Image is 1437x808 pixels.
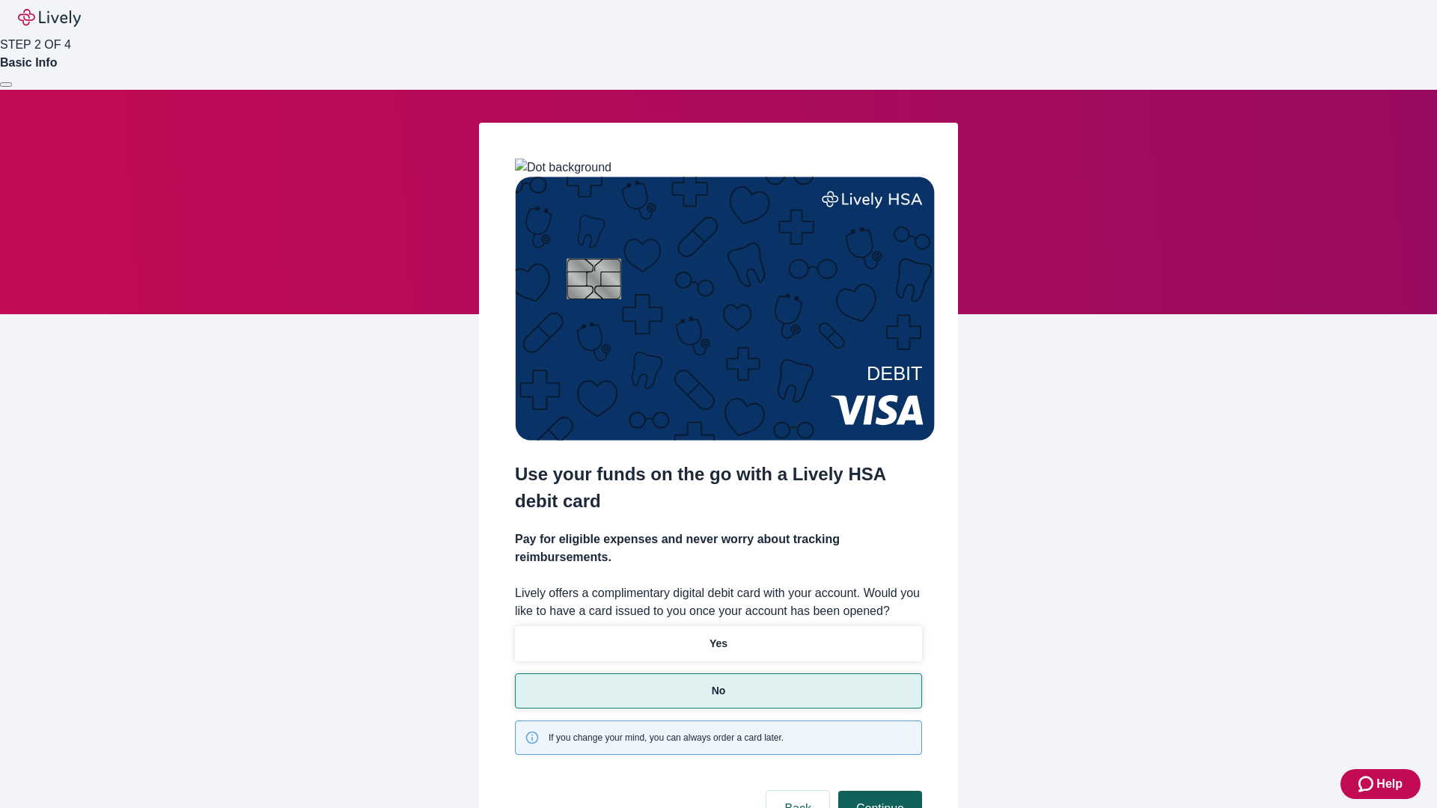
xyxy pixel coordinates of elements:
h4: Pay for eligible expenses and never worry about tracking reimbursements. [515,530,922,566]
span: Help [1376,775,1403,793]
img: Debit card [515,177,935,441]
button: No [515,673,922,708]
img: Lively [18,9,81,27]
p: Yes [710,636,727,652]
svg: Zendesk support icon [1358,775,1376,793]
span: If you change your mind, you can always order a card later. [549,731,784,744]
label: Lively offers a complimentary digital debit card with your account. Would you like to have a card... [515,584,922,620]
p: No [712,683,726,699]
button: Zendesk support iconHelp [1340,769,1421,799]
h2: Use your funds on the go with a Lively HSA debit card [515,461,922,515]
button: Yes [515,626,922,661]
img: Dot background [515,159,611,177]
